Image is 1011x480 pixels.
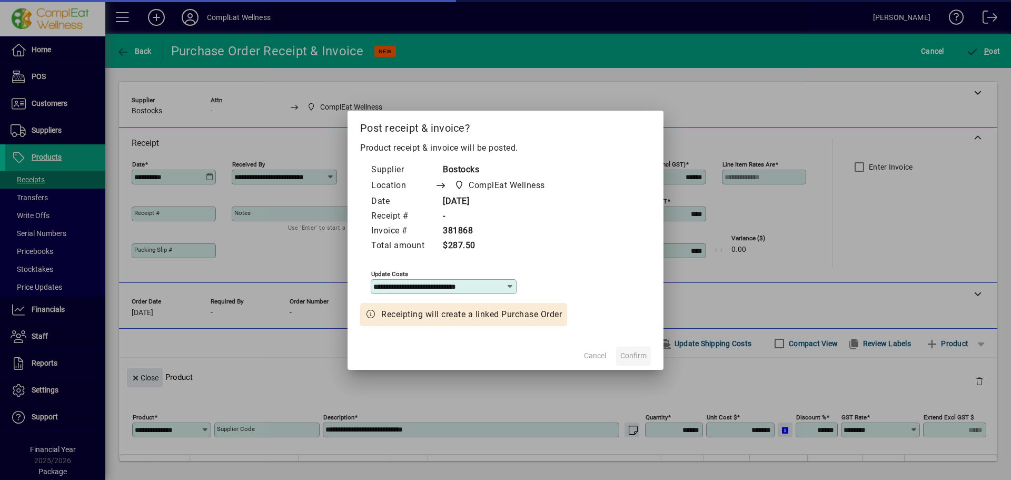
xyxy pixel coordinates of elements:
[435,239,565,253] td: $287.50
[435,224,565,239] td: 381868
[435,194,565,209] td: [DATE]
[435,209,565,224] td: -
[371,270,408,277] mat-label: Update costs
[381,308,562,321] span: Receipting will create a linked Purchase Order
[451,178,549,193] span: ComplEat Wellness
[469,179,545,192] span: ComplEat Wellness
[371,209,435,224] td: Receipt #
[371,194,435,209] td: Date
[348,111,663,141] h2: Post receipt & invoice?
[360,142,651,154] p: Product receipt & invoice will be posted.
[435,163,565,178] td: Bostocks
[371,163,435,178] td: Supplier
[371,178,435,194] td: Location
[371,239,435,253] td: Total amount
[371,224,435,239] td: Invoice #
